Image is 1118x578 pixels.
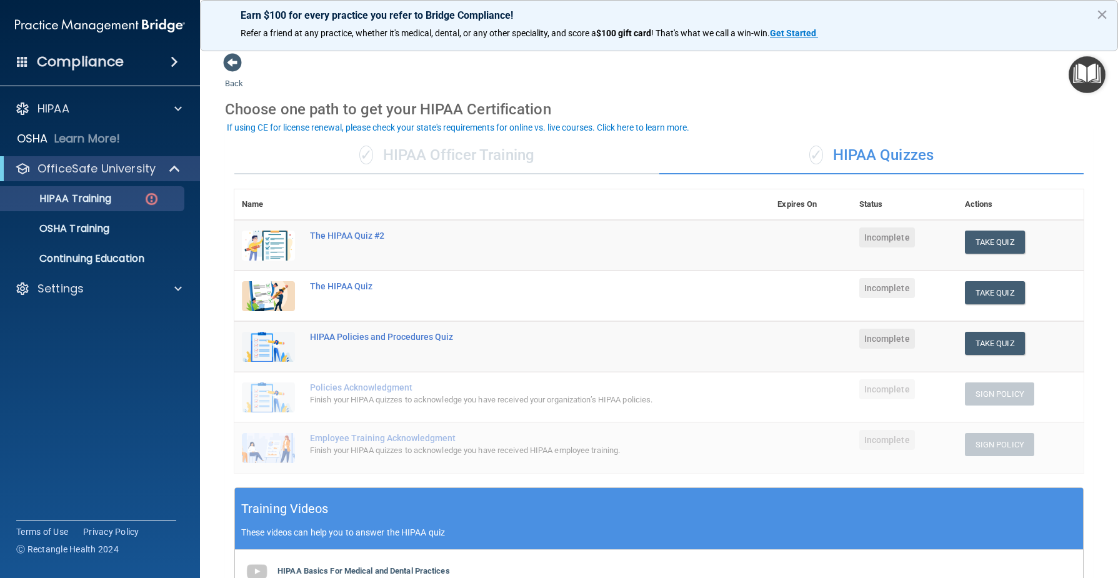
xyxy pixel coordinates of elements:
[957,189,1084,220] th: Actions
[859,227,915,247] span: Incomplete
[659,137,1084,174] div: HIPAA Quizzes
[1096,4,1108,24] button: Close
[241,527,1077,537] p: These videos can help you to answer the HIPAA quiz
[37,101,69,116] p: HIPAA
[852,189,957,220] th: Status
[16,526,68,538] a: Terms of Use
[859,278,915,298] span: Incomplete
[770,189,851,220] th: Expires On
[144,191,159,207] img: danger-circle.6113f641.png
[8,252,179,265] p: Continuing Education
[37,161,156,176] p: OfficeSafe University
[965,382,1034,406] button: Sign Policy
[15,161,181,176] a: OfficeSafe University
[809,146,823,164] span: ✓
[83,526,139,538] a: Privacy Policy
[651,28,770,38] span: ! That's what we call a win-win.
[310,332,707,342] div: HIPAA Policies and Procedures Quiz
[965,433,1034,456] button: Sign Policy
[16,543,119,556] span: Ⓒ Rectangle Health 2024
[241,9,1077,21] p: Earn $100 for every practice you refer to Bridge Compliance!
[241,28,596,38] span: Refer a friend at any practice, whether it's medical, dental, or any other speciality, and score a
[227,123,689,132] div: If using CE for license renewal, please check your state's requirements for online vs. live cours...
[859,430,915,450] span: Incomplete
[8,192,111,205] p: HIPAA Training
[225,121,691,134] button: If using CE for license renewal, please check your state's requirements for online vs. live cours...
[859,379,915,399] span: Incomplete
[37,53,124,71] h4: Compliance
[234,189,302,220] th: Name
[859,329,915,349] span: Incomplete
[310,281,707,291] div: The HIPAA Quiz
[15,101,182,116] a: HIPAA
[310,433,707,443] div: Employee Training Acknowledgment
[310,231,707,241] div: The HIPAA Quiz #2
[15,13,185,38] img: PMB logo
[770,28,818,38] a: Get Started
[359,146,373,164] span: ✓
[965,281,1025,304] button: Take Quiz
[310,443,707,458] div: Finish your HIPAA quizzes to acknowledge you have received HIPAA employee training.
[596,28,651,38] strong: $100 gift card
[234,137,659,174] div: HIPAA Officer Training
[54,131,121,146] p: Learn More!
[225,91,1093,127] div: Choose one path to get your HIPAA Certification
[37,281,84,296] p: Settings
[310,392,707,407] div: Finish your HIPAA quizzes to acknowledge you have received your organization’s HIPAA policies.
[225,64,243,88] a: Back
[310,382,707,392] div: Policies Acknowledgment
[8,222,109,235] p: OSHA Training
[965,332,1025,355] button: Take Quiz
[770,28,816,38] strong: Get Started
[965,231,1025,254] button: Take Quiz
[17,131,48,146] p: OSHA
[1069,56,1106,93] button: Open Resource Center
[277,566,450,576] b: HIPAA Basics For Medical and Dental Practices
[241,498,329,520] h5: Training Videos
[15,281,182,296] a: Settings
